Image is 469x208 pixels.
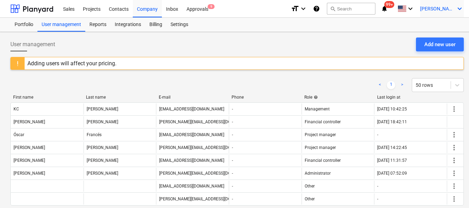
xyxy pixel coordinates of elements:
[232,145,233,150] div: -
[305,132,336,137] span: Project manager
[166,18,192,32] a: Settings
[14,158,45,163] div: [PERSON_NAME]
[305,171,331,176] span: Administrator
[85,18,111,32] a: Reports
[384,1,394,8] span: 99+
[87,171,118,176] div: [PERSON_NAME]
[13,95,80,100] div: First name
[159,158,224,163] div: [EMAIL_ADDRESS][DOMAIN_NAME]
[450,156,458,165] span: more_vert
[87,158,118,163] div: [PERSON_NAME]
[159,95,226,100] div: E-mail
[37,18,85,32] a: User management
[291,5,299,13] i: format_size
[159,145,256,150] div: [PERSON_NAME][EMAIL_ADDRESS][DOMAIN_NAME]
[416,38,464,51] button: Add new user
[159,197,256,201] div: [PERSON_NAME][EMAIL_ADDRESS][DOMAIN_NAME]
[305,197,315,201] span: Other
[159,107,224,111] div: [EMAIL_ADDRESS][DOMAIN_NAME]
[450,131,458,139] span: more_vert
[232,132,233,137] div: -
[450,169,458,177] span: more_vert
[377,119,407,124] div: [DATE] 18:42:11
[398,81,406,89] a: Next page
[232,119,233,124] div: -
[377,107,407,111] div: [DATE] 10:42:25
[208,4,215,9] span: 9
[111,18,145,32] a: Integrations
[450,105,458,113] span: more_vert
[232,171,233,176] div: -
[377,145,407,150] div: [DATE] 14:22:45
[305,107,330,111] span: Management
[305,145,336,150] span: Project manager
[232,158,233,163] div: -
[377,158,407,163] div: [DATE] 11:31:57
[232,107,233,111] div: -
[377,197,378,201] div: -
[420,6,455,11] span: [PERSON_NAME]
[313,5,320,13] i: Knowledge base
[14,132,24,137] div: Óscar
[304,95,372,100] div: Role
[305,184,315,189] span: Other
[377,171,407,176] div: [DATE] 07:52:09
[376,81,384,89] a: Previous page
[312,95,318,99] span: help
[455,5,464,13] i: keyboard_arrow_down
[159,132,224,137] div: [EMAIL_ADDRESS][DOMAIN_NAME]
[387,81,395,89] a: Page 1 is your current page
[14,107,19,111] div: KC
[381,5,388,13] i: notifications
[434,175,469,208] iframe: Chat Widget
[299,5,307,13] i: keyboard_arrow_down
[159,171,256,176] div: [PERSON_NAME][EMAIL_ADDRESS][DOMAIN_NAME]
[87,132,102,137] div: Francés
[330,6,336,11] span: search
[377,132,378,137] div: -
[159,184,224,189] div: [EMAIL_ADDRESS][DOMAIN_NAME]
[406,5,415,13] i: keyboard_arrow_down
[159,119,256,124] div: [PERSON_NAME][EMAIL_ADDRESS][DOMAIN_NAME]
[327,3,375,15] button: Search
[377,184,378,189] div: -
[87,145,118,150] div: [PERSON_NAME]
[305,158,341,163] span: Financial controller
[305,119,341,124] span: Financial controller
[14,171,45,176] div: [PERSON_NAME]
[27,60,116,67] div: Adding users will affect your pricing.
[10,40,55,49] span: User management
[232,184,233,189] div: -
[14,119,45,124] div: [PERSON_NAME]
[86,95,153,100] div: Last name
[14,145,45,150] div: [PERSON_NAME]
[232,95,299,100] div: Phone
[450,143,458,152] span: more_vert
[10,18,37,32] a: Portfolio
[87,119,118,124] div: [PERSON_NAME]
[377,95,444,100] div: Last login at
[232,197,233,201] div: -
[424,40,455,49] div: Add new user
[87,107,118,111] div: [PERSON_NAME]
[145,18,166,32] a: Billing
